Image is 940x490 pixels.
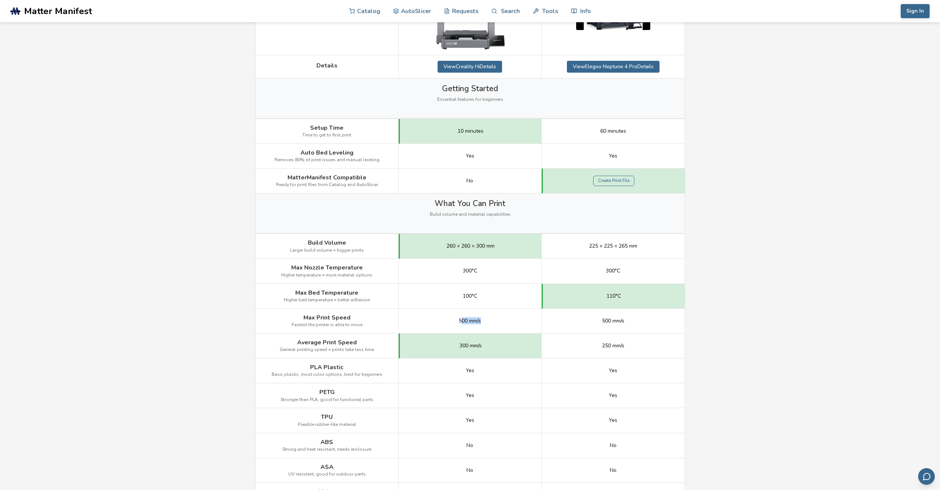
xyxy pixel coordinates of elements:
[438,61,502,73] a: ViewCreality HiDetails
[602,318,624,324] span: 500 mm/s
[466,467,473,473] span: No
[609,417,617,423] span: Yes
[290,248,364,253] span: Larger build volume = bigger prints
[435,199,505,208] span: What You Can Print
[610,443,617,448] span: No
[281,273,372,278] span: Higher temperature = more material options
[320,464,333,470] span: ASA
[300,149,353,156] span: Auto Bed Leveling
[316,62,338,69] span: Details
[321,414,333,420] span: TPU
[466,368,474,374] span: Yes
[901,4,930,18] button: Sign In
[609,393,617,398] span: Yes
[291,264,363,271] span: Max Nozzle Temperature
[280,397,373,403] span: Stronger than PLA, good for functional parts
[288,174,366,181] span: MatterManifest Compatible
[280,347,374,352] span: General printing speed = prints take less time
[302,133,351,138] span: Time to get to first print
[610,467,617,473] span: No
[606,268,620,274] span: 300°C
[275,158,379,163] span: Removes 80% of print issues and manual leveling
[458,128,484,134] span: 10 minutes
[600,128,626,134] span: 60 minutes
[292,322,362,328] span: Fastest the printer is able to move
[466,443,473,448] span: No
[459,343,482,349] span: 300 mm/s
[298,422,356,427] span: Flexible rubber-like material
[442,84,498,93] span: Getting Started
[607,293,621,299] span: 110°C
[459,318,481,324] span: 500 mm/s
[446,243,495,249] span: 260 × 260 × 300 mm
[303,314,351,321] span: Max Print Speed
[308,239,346,246] span: Build Volume
[466,178,473,184] span: No
[310,364,343,371] span: PLA Plastic
[567,61,660,73] a: ViewElegoo Neptune 4 ProDetails
[284,298,370,303] span: Higher bed temperature = better adhesion
[437,97,503,102] span: Essential features for beginners
[276,182,378,188] span: Ready for print files from Catalog and AutoSlicer
[282,447,371,452] span: Strong and heat resistant, needs enclosure
[602,343,624,349] span: 250 mm/s
[589,243,637,249] span: 225 × 225 × 265 mm
[272,372,382,377] span: Basic plastic, most color options, best for beginners
[466,393,474,398] span: Yes
[430,212,511,217] span: Build volume and material capabilities
[466,153,474,159] span: Yes
[319,389,335,395] span: PETG
[320,439,333,446] span: ABS
[288,472,366,477] span: UV resistant, good for outdoor parts
[466,417,474,423] span: Yes
[310,125,343,131] span: Setup Time
[609,368,617,374] span: Yes
[609,153,617,159] span: Yes
[297,339,357,346] span: Average Print Speed
[593,176,634,186] a: Create Print File
[463,293,477,299] span: 100°C
[918,468,935,485] button: Send feedback via email
[295,289,358,296] span: Max Bed Temperature
[463,268,477,274] span: 300°C
[24,6,92,16] span: Matter Manifest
